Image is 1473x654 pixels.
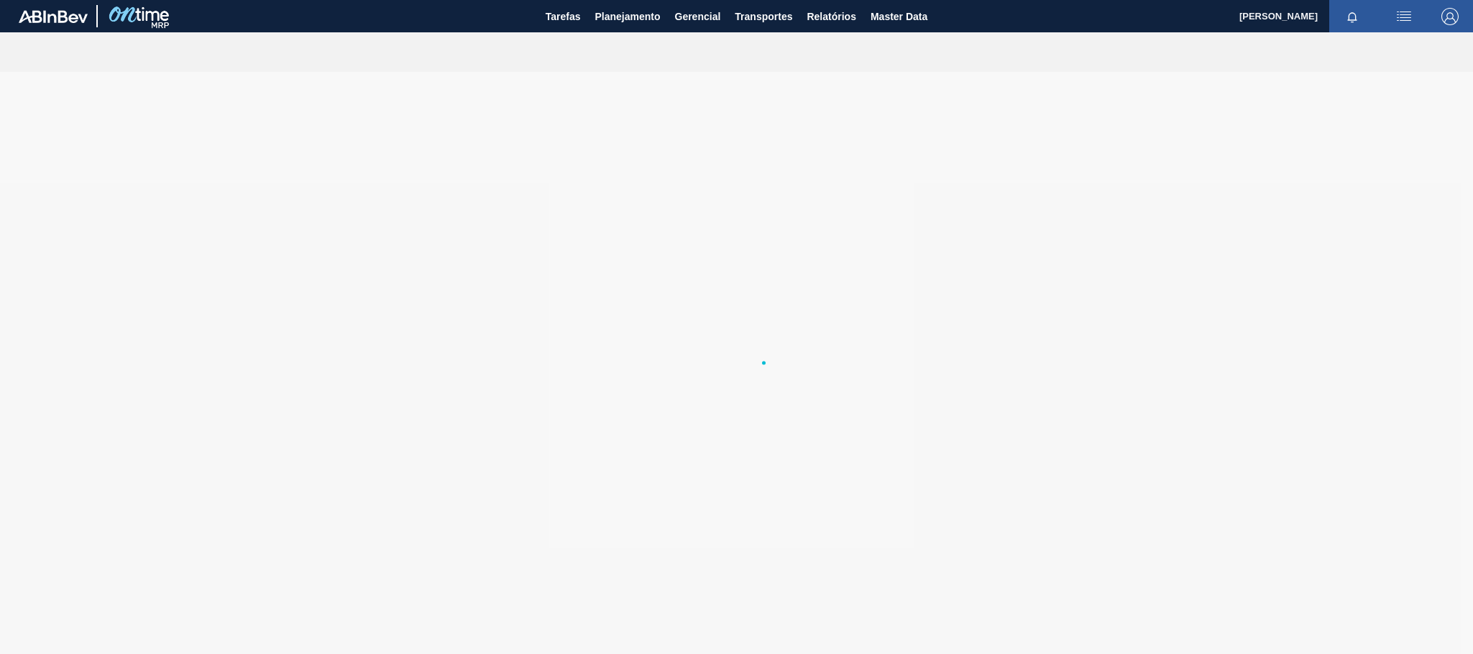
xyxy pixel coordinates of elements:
span: Master Data [871,8,927,25]
span: Tarefas [546,8,581,25]
span: Transportes [735,8,792,25]
button: Notificações [1329,6,1375,27]
img: Logout [1441,8,1459,25]
span: Gerencial [675,8,721,25]
img: userActions [1395,8,1413,25]
img: TNhmsLtSVTkK8tSr43FrP2fwEKptu5GPRR3wAAAABJRU5ErkJggg== [19,10,88,23]
span: Planejamento [595,8,660,25]
span: Relatórios [807,8,855,25]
